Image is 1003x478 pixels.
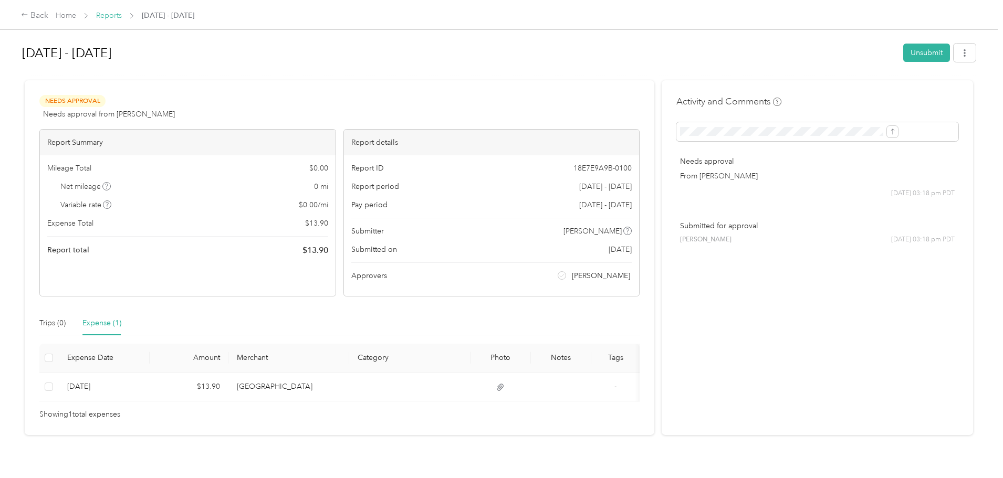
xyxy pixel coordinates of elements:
[351,270,387,281] span: Approvers
[572,270,630,281] span: [PERSON_NAME]
[591,344,640,373] th: Tags
[299,199,328,210] span: $ 0.00 / mi
[579,199,632,210] span: [DATE] - [DATE]
[471,344,531,373] th: Photo
[59,373,150,401] td: 8-13-2025
[39,95,106,107] span: Needs Approval
[40,130,336,155] div: Report Summary
[60,199,112,210] span: Variable rate
[349,344,471,373] th: Category
[60,181,111,192] span: Net mileage
[944,419,1003,478] iframe: Everlance-gr Chat Button Frame
[96,11,122,20] a: Reports
[309,163,328,174] span: $ 0.00
[891,189,955,198] span: [DATE] 03:18 pm PDT
[314,181,328,192] span: 0 mi
[579,181,632,192] span: [DATE] - [DATE]
[531,344,591,373] th: Notes
[150,344,228,373] th: Amount
[47,163,91,174] span: Mileage Total
[47,245,89,256] span: Report total
[82,317,121,329] div: Expense (1)
[680,156,955,167] p: Needs approval
[302,244,328,257] span: $ 13.90
[47,218,93,229] span: Expense Total
[351,181,399,192] span: Report period
[56,11,76,20] a: Home
[591,373,640,401] td: -
[39,317,66,329] div: Trips (0)
[351,244,397,255] span: Submitted on
[43,109,175,120] span: Needs approval from [PERSON_NAME]
[680,171,955,182] p: From [PERSON_NAME]
[228,373,350,401] td: Mukilteo Terminal
[903,44,950,62] button: Unsubmit
[351,163,384,174] span: Report ID
[228,344,350,373] th: Merchant
[609,244,632,255] span: [DATE]
[351,199,388,210] span: Pay period
[21,9,48,22] div: Back
[351,226,384,237] span: Submitter
[676,95,781,108] h4: Activity and Comments
[614,382,617,391] span: -
[680,220,955,231] p: Submitted for approval
[600,353,631,362] div: Tags
[142,10,194,21] span: [DATE] - [DATE]
[22,40,896,66] h1: Aug 11 - 24, 2025
[305,218,328,229] span: $ 13.90
[150,373,228,401] td: $13.90
[344,130,640,155] div: Report details
[891,235,955,245] span: [DATE] 03:18 pm PDT
[680,235,732,245] span: [PERSON_NAME]
[573,163,632,174] span: 18E7E9A9B-0100
[563,226,622,237] span: [PERSON_NAME]
[39,409,120,420] span: Showing 1 total expenses
[59,344,150,373] th: Expense Date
